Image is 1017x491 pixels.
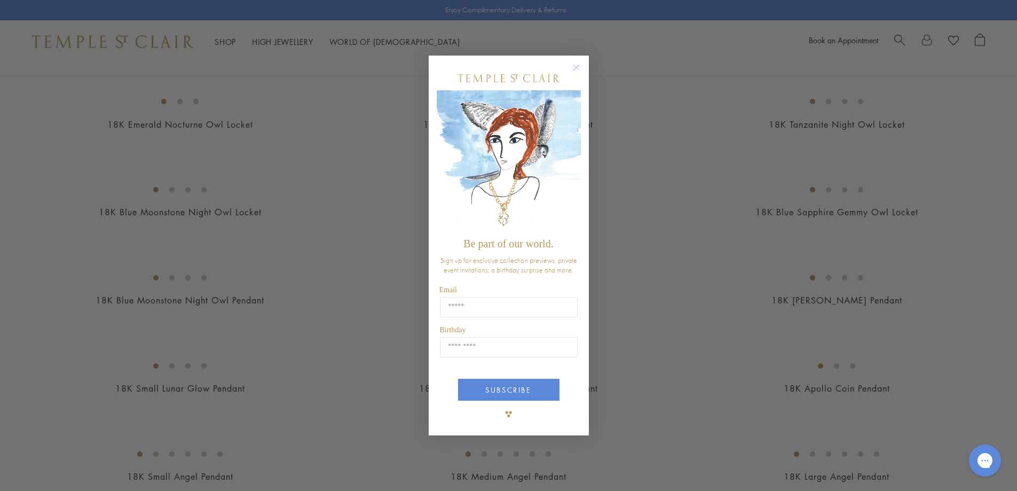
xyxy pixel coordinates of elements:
iframe: Gorgias live chat messenger [964,441,1006,480]
img: TSC [498,403,519,425]
button: Close dialog [575,66,588,80]
span: Birthday [440,326,466,334]
input: Email [440,297,578,317]
img: c4a9eb12-d91a-4d4a-8ee0-386386f4f338.jpeg [437,90,581,233]
span: Email [439,286,457,294]
button: SUBSCRIBE [458,379,559,401]
img: Temple St. Clair [458,74,559,82]
span: Be part of our world. [463,238,553,250]
span: Sign up for exclusive collection previews, private event invitations, a birthday surprise and more. [440,255,577,275]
